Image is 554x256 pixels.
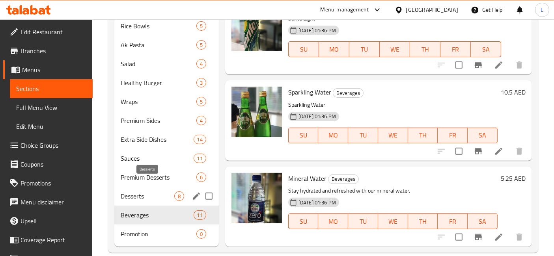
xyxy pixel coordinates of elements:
a: Menu disclaimer [3,193,93,211]
div: Menu-management [321,5,369,15]
span: Full Menu View [16,103,86,112]
span: SU [292,44,316,55]
button: Branch-specific-item [469,56,488,74]
a: Branches [3,41,93,60]
button: WE [378,128,408,143]
button: WE [380,41,410,57]
img: Mineral Water [231,173,282,223]
div: items [174,191,184,201]
span: 5 [197,41,206,49]
div: Extra Side Dishes14 [114,130,219,149]
div: Premium Sides4 [114,111,219,130]
span: 4 [197,60,206,68]
button: FR [438,213,468,229]
span: Sauces [121,154,193,163]
a: Edit menu item [494,60,504,70]
span: FR [441,130,464,141]
button: MO [319,41,349,57]
div: items [196,116,206,125]
span: 3 [197,79,206,87]
span: Select to update [451,143,467,160]
span: Select to update [451,57,467,73]
div: Ak Pasta5 [114,35,219,54]
span: Premium Sides [121,116,196,125]
span: TU [353,44,377,55]
span: SU [292,130,315,141]
button: SA [468,128,498,143]
span: 5 [197,22,206,30]
button: FR [438,128,468,143]
span: WE [381,216,405,227]
button: SA [471,41,501,57]
span: Edit Restaurant [21,27,86,37]
div: Beverages [121,210,193,220]
span: 11 [194,155,206,162]
div: Premium Desserts6 [114,168,219,187]
a: Coupons [3,155,93,174]
a: Edit Menu [10,117,93,136]
div: Wraps5 [114,92,219,111]
span: SA [471,130,494,141]
div: items [196,229,206,239]
span: Coverage Report [21,235,86,245]
span: SU [292,216,315,227]
button: SA [468,213,498,229]
div: Healthy Burger3 [114,73,219,92]
a: Upsell [3,211,93,230]
span: 8 [175,193,184,200]
span: Extra Side Dishes [121,135,193,144]
span: Healthy Burger [121,78,196,87]
h6: 5.25 AED [501,173,526,184]
button: delete [510,228,529,247]
button: WE [378,213,408,229]
button: delete [510,142,529,161]
button: TU [348,213,378,229]
span: 14 [194,136,206,143]
h6: 10.5 AED [501,87,526,98]
span: 0 [197,230,206,238]
button: Branch-specific-item [469,228,488,247]
a: Coverage Report [3,230,93,249]
span: Ak Pasta [121,40,196,50]
button: TH [410,41,440,57]
div: items [194,154,206,163]
span: Edit Menu [16,122,86,131]
p: Sparkling Water [288,100,498,110]
div: items [196,173,206,182]
img: Sparkling Water [231,87,282,137]
button: TH [408,213,438,229]
a: Edit menu item [494,232,504,242]
span: MO [322,44,346,55]
img: Sprite Light [231,1,282,51]
div: Salad [121,59,196,69]
span: Wraps [121,97,196,106]
a: Choice Groups [3,136,93,155]
button: TU [348,128,378,143]
div: items [196,21,206,31]
div: Salad4 [114,54,219,73]
div: Rice Bowls [121,21,196,31]
span: L [541,6,543,14]
div: items [196,59,206,69]
button: edit [190,190,202,202]
span: Select to update [451,229,467,245]
a: Full Menu View [10,98,93,117]
span: WE [381,130,405,141]
span: [DATE] 01:36 PM [295,113,339,120]
span: [DATE] 01:36 PM [295,199,339,206]
button: Branch-specific-item [469,142,488,161]
div: Sauces11 [114,149,219,168]
button: TH [408,128,438,143]
button: TU [349,41,380,57]
span: 11 [194,211,206,219]
span: TH [411,216,435,227]
button: SU [288,213,319,229]
button: MO [318,213,348,229]
span: TU [351,216,375,227]
div: items [194,135,206,144]
div: Beverages [333,88,364,98]
span: FR [444,44,468,55]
